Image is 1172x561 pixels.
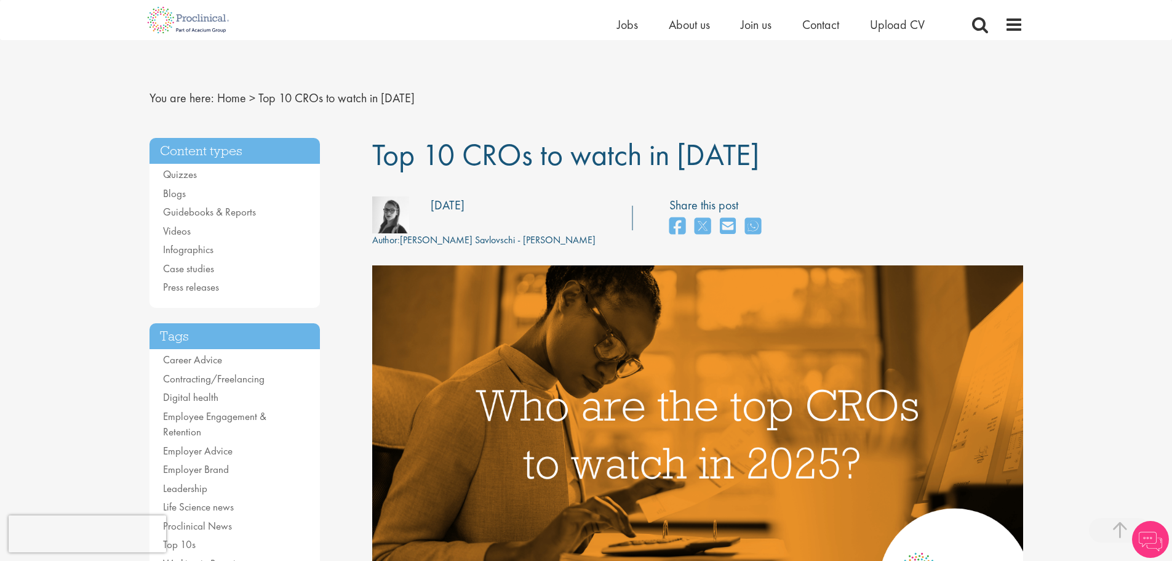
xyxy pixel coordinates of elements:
a: Guidebooks & Reports [163,205,256,219]
a: Press releases [163,280,219,294]
a: Join us [741,17,771,33]
a: Employer Brand [163,462,229,476]
a: Contracting/Freelancing [163,372,265,385]
a: share on email [720,214,736,240]
img: Chatbot [1132,521,1169,558]
a: share on facebook [669,214,685,240]
a: Case studies [163,262,214,275]
a: Digital health [163,390,218,404]
span: Top 10 CROs to watch in [DATE] [258,90,415,106]
a: Leadership [163,482,207,495]
a: Career Advice [163,353,222,366]
a: Life Science news [163,500,234,514]
h3: Content types [149,138,321,164]
a: Jobs [617,17,638,33]
a: Infographics [163,243,213,256]
a: Upload CV [870,17,925,33]
a: Proclinical News [163,519,232,533]
div: [PERSON_NAME] Savlovschi - [PERSON_NAME] [372,233,596,248]
a: Employer Advice [163,444,233,458]
span: Top 10 CROs to watch in [DATE] [372,135,759,174]
div: [DATE] [431,196,464,214]
a: Quizzes [163,167,197,181]
a: Blogs [163,187,186,200]
a: share on twitter [695,214,711,240]
h3: Tags [149,323,321,350]
label: Share this post [669,196,767,214]
a: share on whats app [745,214,761,240]
a: Top 10s [163,538,196,551]
span: Author: [372,233,400,246]
a: Contact [802,17,839,33]
span: > [249,90,255,106]
span: You are here: [149,90,214,106]
a: Videos [163,224,191,238]
iframe: reCAPTCHA [9,515,166,552]
a: About us [669,17,710,33]
a: Employee Engagement & Retention [163,410,266,439]
a: breadcrumb link [217,90,246,106]
img: fff6768c-7d58-4950-025b-08d63f9598ee [372,196,409,233]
